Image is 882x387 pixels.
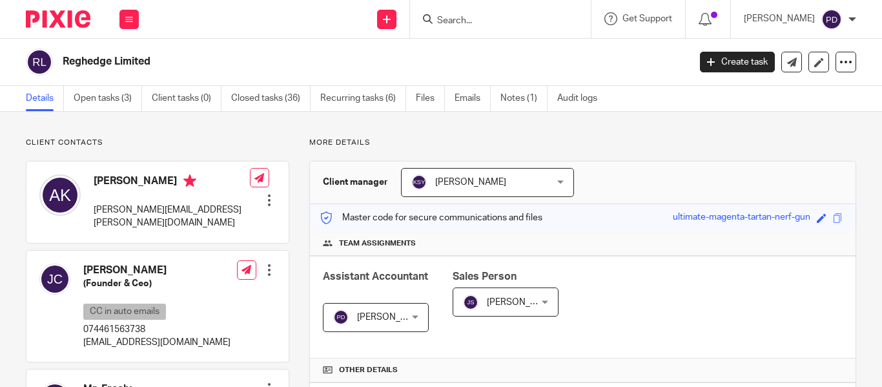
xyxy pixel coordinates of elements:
[83,264,231,277] h4: [PERSON_NAME]
[309,138,856,148] p: More details
[821,9,842,30] img: svg%3E
[74,86,142,111] a: Open tasks (3)
[333,309,349,325] img: svg%3E
[83,304,166,320] p: CC in auto emails
[83,323,231,336] p: 074461563738
[411,174,427,190] img: svg%3E
[26,86,64,111] a: Details
[83,336,231,349] p: [EMAIL_ADDRESS][DOMAIN_NAME]
[455,86,491,111] a: Emails
[339,365,398,375] span: Other details
[463,295,478,310] img: svg%3E
[39,264,70,295] img: svg%3E
[63,55,557,68] h2: Reghedge Limited
[700,52,775,72] a: Create task
[152,86,221,111] a: Client tasks (0)
[339,238,416,249] span: Team assignments
[622,14,672,23] span: Get Support
[26,138,289,148] p: Client contacts
[744,12,815,25] p: [PERSON_NAME]
[487,298,558,307] span: [PERSON_NAME]
[39,174,81,216] img: svg%3E
[94,204,250,230] p: [PERSON_NAME][EMAIL_ADDRESS][PERSON_NAME][DOMAIN_NAME]
[436,16,552,27] input: Search
[673,211,810,225] div: ultimate-magenta-tartan-nerf-gun
[453,271,517,282] span: Sales Person
[26,48,53,76] img: svg%3E
[231,86,311,111] a: Closed tasks (36)
[357,313,428,322] span: [PERSON_NAME]
[94,174,250,191] h4: [PERSON_NAME]
[320,211,542,224] p: Master code for secure communications and files
[435,178,506,187] span: [PERSON_NAME]
[557,86,607,111] a: Audit logs
[323,176,388,189] h3: Client manager
[500,86,548,111] a: Notes (1)
[83,277,231,290] h5: (Founder & Ceo)
[323,271,428,282] span: Assistant Accountant
[320,86,406,111] a: Recurring tasks (6)
[183,174,196,187] i: Primary
[416,86,445,111] a: Files
[26,10,90,28] img: Pixie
